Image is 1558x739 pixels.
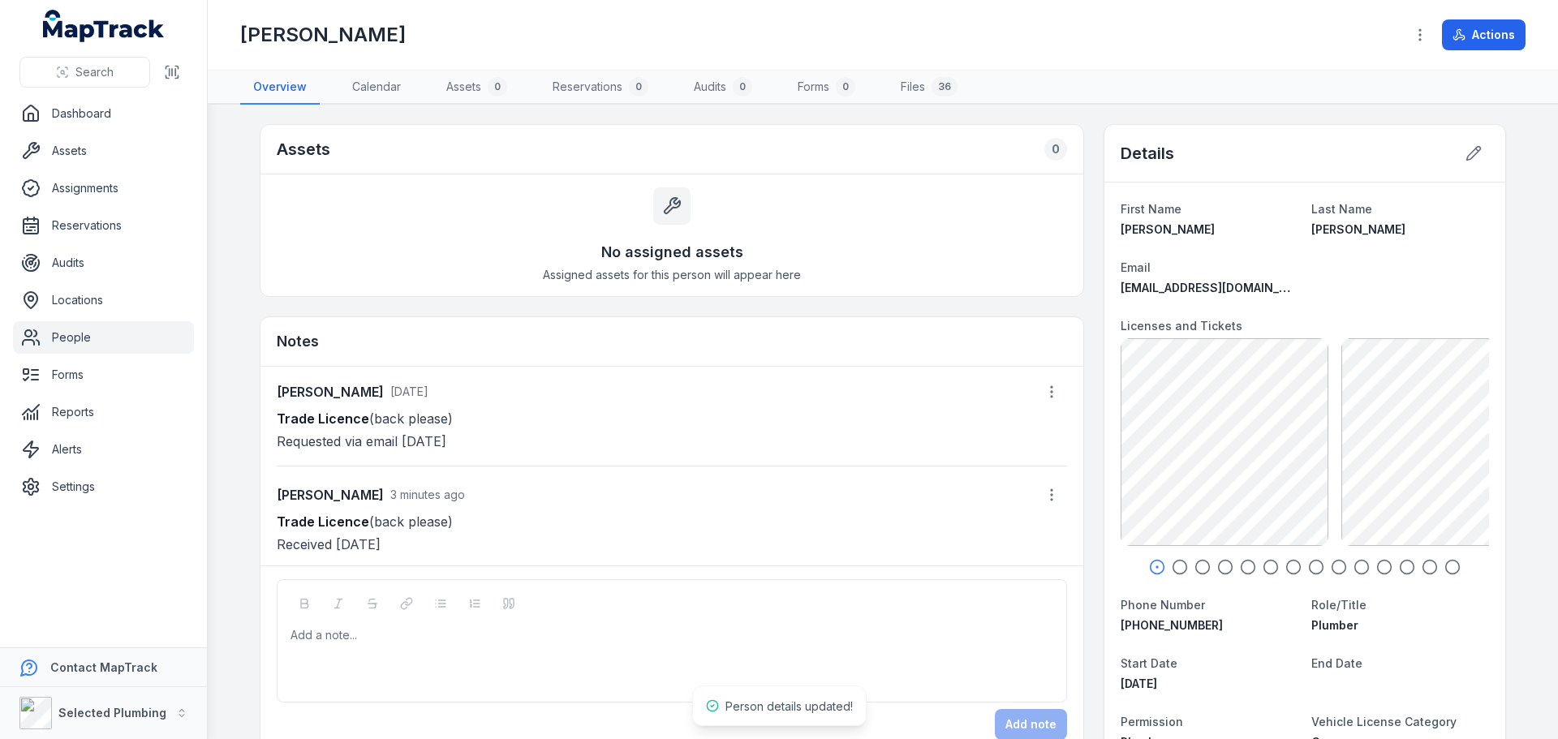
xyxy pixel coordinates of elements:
[1121,281,1316,294] span: [EMAIL_ADDRESS][DOMAIN_NAME]
[932,77,958,97] div: 36
[390,385,428,398] time: 8/20/2025, 12:52:35 PM
[888,71,971,105] a: Files36
[19,57,150,88] button: Search
[1044,138,1067,161] div: 0
[433,71,520,105] a: Assets0
[1121,202,1181,216] span: First Name
[390,488,465,501] span: 3 minutes ago
[75,64,114,80] span: Search
[1311,656,1362,670] span: End Date
[601,241,743,264] h3: No assigned assets
[339,71,414,105] a: Calendar
[1311,598,1366,612] span: Role/Title
[1121,598,1205,612] span: Phone Number
[1121,715,1183,728] span: Permission
[540,71,661,105] a: Reservations0
[13,97,194,130] a: Dashboard
[1311,222,1405,236] span: [PERSON_NAME]
[629,77,648,97] div: 0
[390,488,465,501] time: 9/1/2025, 10:21:57 AM
[277,485,384,505] strong: [PERSON_NAME]
[277,382,384,402] strong: [PERSON_NAME]
[13,247,194,279] a: Audits
[13,284,194,316] a: Locations
[277,410,369,427] strong: Trade Licence
[1311,715,1457,728] span: Vehicle License Category
[50,660,157,674] strong: Contact MapTrack
[1121,656,1177,670] span: Start Date
[58,706,166,720] strong: Selected Plumbing
[1121,677,1157,690] span: [DATE]
[1311,618,1358,632] span: Plumber
[488,77,507,97] div: 0
[13,470,194,503] a: Settings
[1121,319,1242,333] span: Licenses and Tickets
[681,71,765,105] a: Audits0
[1121,222,1215,236] span: [PERSON_NAME]
[733,77,752,97] div: 0
[13,359,194,391] a: Forms
[277,510,1067,556] p: (back please) Received [DATE]
[13,433,194,466] a: Alerts
[836,77,855,97] div: 0
[1121,142,1174,165] h2: Details
[13,135,194,167] a: Assets
[277,138,330,161] h2: Assets
[277,330,319,353] h3: Notes
[13,321,194,354] a: People
[1121,677,1157,690] time: 2/13/2023, 12:00:00 AM
[543,267,801,283] span: Assigned assets for this person will appear here
[13,209,194,242] a: Reservations
[1121,260,1151,274] span: Email
[43,10,165,42] a: MapTrack
[13,396,194,428] a: Reports
[13,172,194,204] a: Assignments
[240,22,406,48] h1: [PERSON_NAME]
[277,513,369,530] strong: Trade Licence
[277,407,1067,453] p: (back please) Requested via email [DATE]
[240,71,320,105] a: Overview
[785,71,868,105] a: Forms0
[390,385,428,398] span: [DATE]
[1311,202,1372,216] span: Last Name
[1442,19,1526,50] button: Actions
[1121,618,1223,632] span: [PHONE_NUMBER]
